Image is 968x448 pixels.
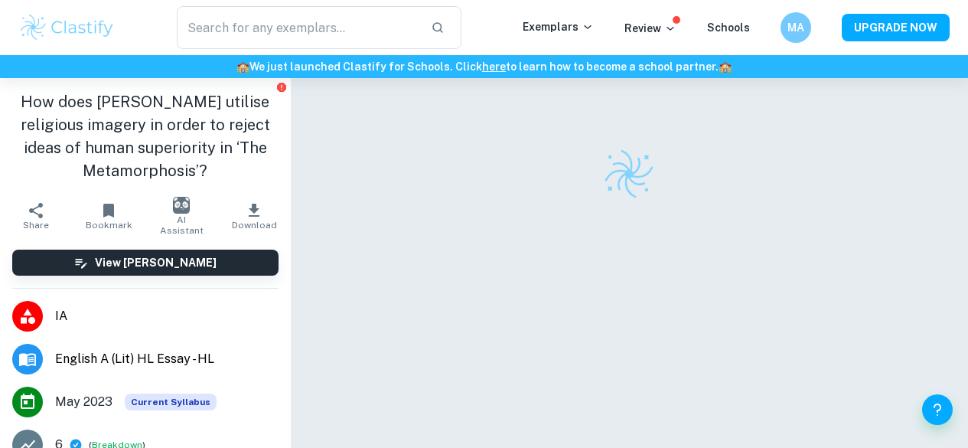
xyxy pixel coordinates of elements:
img: Clastify logo [18,12,116,43]
h6: View [PERSON_NAME] [95,254,217,271]
span: 🏫 [236,60,249,73]
button: Report issue [276,81,288,93]
span: Share [23,220,49,231]
button: MA [781,12,811,43]
button: AI Assistant [145,195,218,237]
p: Review [624,20,676,37]
span: 🏫 [719,60,732,73]
button: Help and Feedback [922,394,953,425]
button: Bookmark [73,195,145,237]
span: AI Assistant [155,214,209,236]
button: UPGRADE NOW [842,14,950,41]
h6: We just launched Clastify for Schools. Click to learn how to become a school partner. [3,58,965,75]
div: This exemplar is based on the current syllabus. Feel free to refer to it for inspiration/ideas wh... [125,394,217,410]
span: Download [232,220,277,231]
img: AI Assistant [173,197,190,214]
span: May 2023 [55,393,112,411]
input: Search for any exemplars... [177,6,419,49]
h6: MA [787,19,805,36]
img: Clastify logo [602,147,656,201]
a: here [482,60,506,73]
button: View [PERSON_NAME] [12,250,279,276]
a: Schools [707,21,750,34]
h1: How does [PERSON_NAME] utilise religious imagery in order to reject ideas of human superiority in... [12,90,279,182]
p: Exemplars [523,18,594,35]
span: English A (Lit) HL Essay - HL [55,350,279,368]
span: IA [55,307,279,325]
span: Bookmark [86,220,132,231]
span: Current Syllabus [125,394,217,410]
button: Download [218,195,291,237]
